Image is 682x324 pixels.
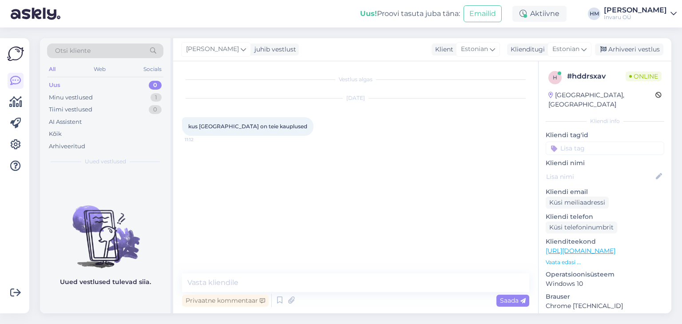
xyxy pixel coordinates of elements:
p: Kliendi nimi [546,158,664,168]
input: Lisa nimi [546,172,654,182]
div: Klient [432,45,453,54]
p: Brauser [546,292,664,301]
span: h [553,74,557,81]
div: [PERSON_NAME] [604,7,667,14]
p: Kliendi tag'id [546,130,664,140]
p: Uued vestlused tulevad siia. [60,277,151,287]
b: Uus! [360,9,377,18]
p: Kliendi telefon [546,212,664,221]
a: [PERSON_NAME]Invaru OÜ [604,7,677,21]
input: Lisa tag [546,142,664,155]
div: 1 [151,93,162,102]
div: Vestlus algas [182,75,529,83]
div: juhib vestlust [251,45,296,54]
div: Kõik [49,130,62,138]
div: 0 [149,81,162,90]
img: Askly Logo [7,45,24,62]
p: Operatsioonisüsteem [546,270,664,279]
p: Chrome [TECHNICAL_ID] [546,301,664,311]
div: Uus [49,81,60,90]
p: Kliendi email [546,187,664,197]
div: Arhiveeri vestlus [595,43,663,55]
p: Windows 10 [546,279,664,288]
img: No chats [40,190,170,269]
span: kus [GEOGRAPHIC_DATA] on teie kauplused [188,123,307,130]
span: Saada [500,296,526,304]
div: Minu vestlused [49,93,93,102]
div: # hddrsxav [567,71,626,82]
div: Küsi meiliaadressi [546,197,609,209]
span: Uued vestlused [85,158,126,166]
a: [URL][DOMAIN_NAME] [546,247,615,255]
div: All [47,63,57,75]
div: [DATE] [182,94,529,102]
div: Web [92,63,107,75]
div: HM [588,8,600,20]
span: 11:12 [185,136,218,143]
div: Privaatne kommentaar [182,295,269,307]
span: Estonian [552,44,579,54]
span: Otsi kliente [55,46,91,55]
div: AI Assistent [49,118,82,126]
div: Küsi telefoninumbrit [546,221,617,233]
p: Vaata edasi ... [546,258,664,266]
div: Tiimi vestlused [49,105,92,114]
div: Klienditugi [507,45,545,54]
div: Kliendi info [546,117,664,125]
div: Proovi tasuta juba täna: [360,8,460,19]
div: Invaru OÜ [604,14,667,21]
p: Klienditeekond [546,237,664,246]
span: [PERSON_NAME] [186,44,239,54]
button: Emailid [464,5,502,22]
div: 0 [149,105,162,114]
div: Arhiveeritud [49,142,85,151]
div: [GEOGRAPHIC_DATA], [GEOGRAPHIC_DATA] [548,91,655,109]
div: Socials [142,63,163,75]
span: Estonian [461,44,488,54]
span: Online [626,71,662,81]
div: Aktiivne [512,6,567,22]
